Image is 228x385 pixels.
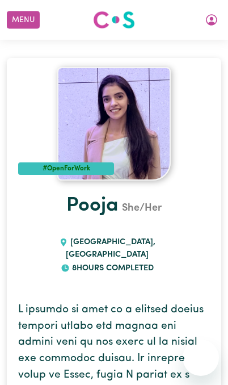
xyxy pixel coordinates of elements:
[93,10,135,30] img: Careseekers logo
[18,162,114,175] div: #OpenForWork
[119,203,162,214] span: She/Her
[70,264,154,273] span: 8 hours completed
[93,7,135,33] a: Careseekers logo
[7,11,40,29] button: Menu
[183,340,219,376] iframe: Button to launch messaging window
[66,196,119,216] a: Pooja
[200,10,223,30] button: My Account
[18,67,210,181] a: Pooja's profile picture'#OpenForWork
[66,238,155,259] span: [GEOGRAPHIC_DATA] , [GEOGRAPHIC_DATA]
[57,67,171,181] img: Pooja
